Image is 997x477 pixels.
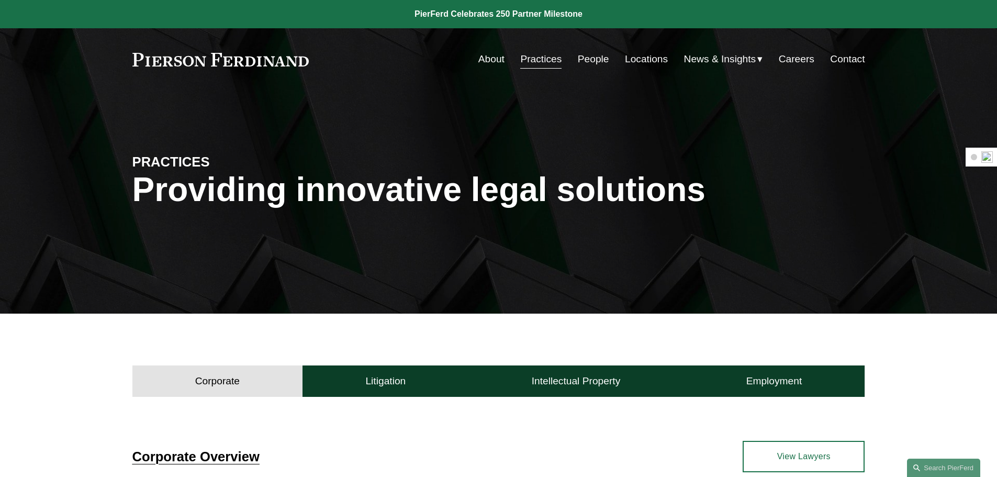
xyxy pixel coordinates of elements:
[779,49,814,69] a: Careers
[520,49,562,69] a: Practices
[532,375,621,387] h4: Intellectual Property
[746,375,802,387] h4: Employment
[625,49,668,69] a: Locations
[132,449,260,464] a: Corporate Overview
[684,50,756,69] span: News & Insights
[830,49,865,69] a: Contact
[132,153,316,170] h4: PRACTICES
[743,441,865,472] a: View Lawyers
[907,459,980,477] a: Search this site
[578,49,609,69] a: People
[132,171,865,209] h1: Providing innovative legal solutions
[684,49,763,69] a: folder dropdown
[195,375,240,387] h4: Corporate
[478,49,505,69] a: About
[365,375,406,387] h4: Litigation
